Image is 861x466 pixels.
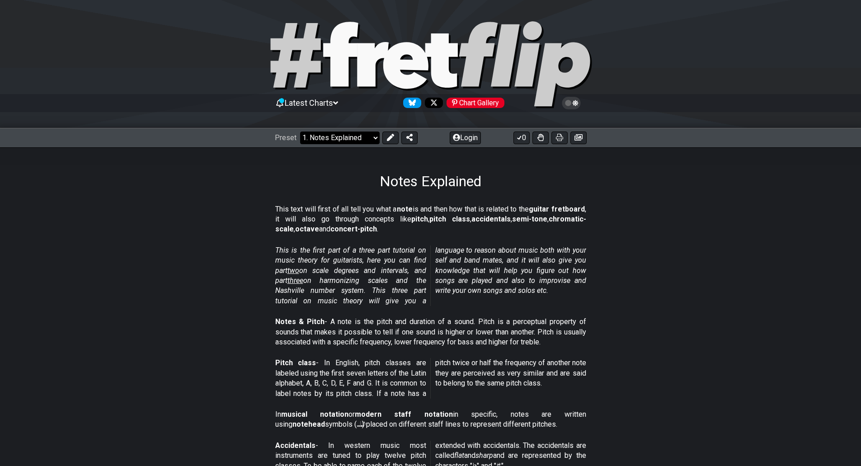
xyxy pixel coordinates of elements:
[454,451,464,460] em: flat
[295,225,319,233] strong: octave
[275,358,586,399] p: - In English, pitch classes are labeled using the first seven letters of the Latin alphabet, A, B...
[411,215,428,223] strong: pitch
[275,204,586,235] p: This text will first of all tell you what a is and then how that is related to the , it will also...
[429,215,470,223] strong: pitch class
[513,132,530,144] button: 0
[330,225,377,233] strong: concert-pitch
[275,133,296,142] span: Preset
[281,410,348,419] strong: musical notation
[275,410,586,430] p: In or in specific, notes are written using symbols (𝅝 𝅗𝅥 𝅘𝅥 𝅘𝅥𝅮) placed on different staff lines to r...
[529,205,585,213] strong: guitar fretboard
[380,173,481,190] h1: Notes Explained
[300,132,380,144] select: Preset
[275,441,315,450] strong: Accidentals
[570,132,587,144] button: Create image
[287,266,299,275] span: two
[275,358,316,367] strong: Pitch class
[532,132,549,144] button: Toggle Dexterity for all fretkits
[512,215,547,223] strong: semi-tone
[275,317,586,347] p: - A note is the pitch and duration of a sound. Pitch is a perceptual property of sounds that make...
[275,317,325,326] strong: Notes & Pitch
[382,132,399,144] button: Edit Preset
[287,276,303,285] span: three
[447,98,504,108] div: Chart Gallery
[401,132,418,144] button: Share Preset
[292,420,325,428] strong: notehead
[397,205,413,213] strong: note
[450,132,481,144] button: Login
[471,215,511,223] strong: accidentals
[400,98,421,108] a: Follow #fretflip at Bluesky
[355,410,453,419] strong: modern staff notation
[551,132,568,144] button: Print
[285,98,333,108] span: Latest Charts
[443,98,504,108] a: #fretflip at Pinterest
[275,246,586,305] em: This is the first part of a three part tutorial on music theory for guitarists, here you can find...
[421,98,443,108] a: Follow #fretflip at X
[566,99,577,107] span: Toggle light / dark theme
[475,451,493,460] em: sharp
